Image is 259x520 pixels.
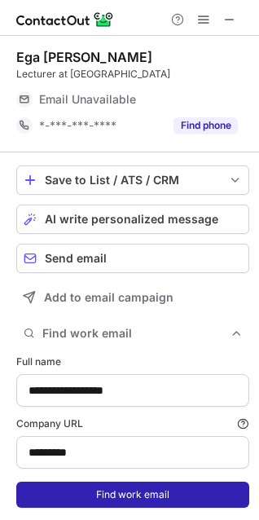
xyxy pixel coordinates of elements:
[173,117,238,134] button: Reveal Button
[16,205,249,234] button: AI write personalized message
[16,10,114,29] img: ContactOut v5.3.10
[42,326,230,341] span: Find work email
[45,213,218,226] span: AI write personalized message
[16,244,249,273] button: Send email
[16,165,249,195] button: save-profile-one-click
[45,174,221,187] div: Save to List / ATS / CRM
[45,252,107,265] span: Send email
[16,49,152,65] div: Ega [PERSON_NAME]
[16,67,249,82] div: Lecturer at [GEOGRAPHIC_DATA]
[39,92,136,107] span: Email Unavailable
[16,416,249,431] label: Company URL
[16,482,249,508] button: Find work email
[16,283,249,312] button: Add to email campaign
[16,355,249,369] label: Full name
[44,291,173,304] span: Add to email campaign
[16,322,249,345] button: Find work email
